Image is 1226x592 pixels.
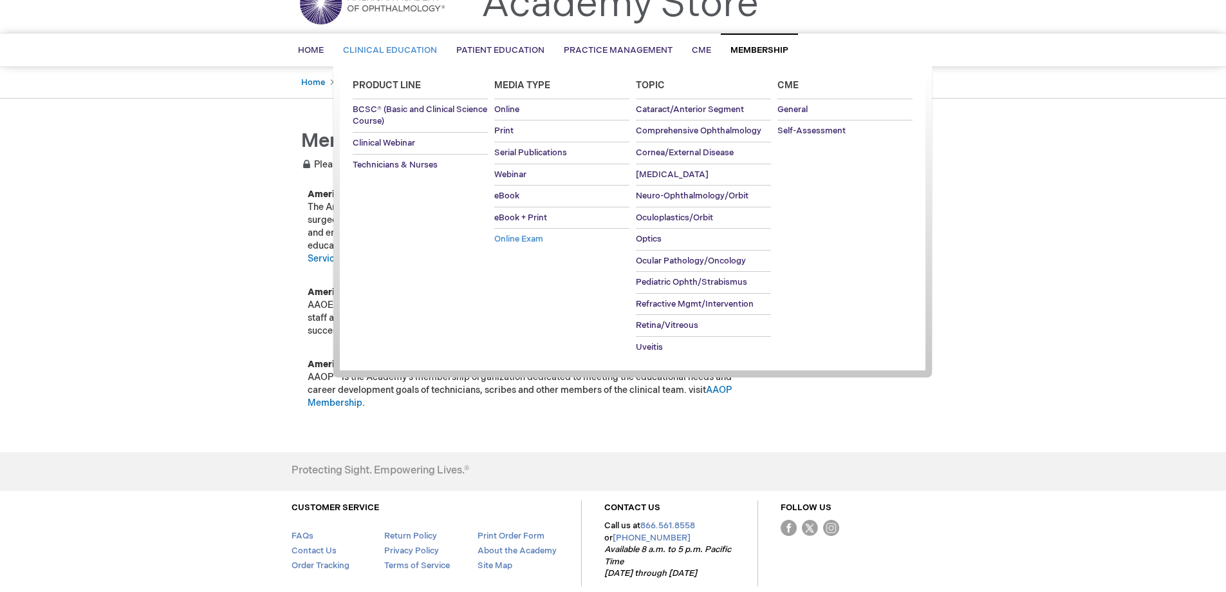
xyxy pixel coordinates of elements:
p: Call us at or [604,520,735,580]
a: Print Order Form [478,531,544,541]
img: Facebook [781,520,797,536]
p: The American Academy of Ophthalmology is the world’s largest association of eye physicians and su... [308,188,739,265]
span: Cataract/Anterior Segment [636,104,744,115]
span: Pediatric Ophth/Strabismus [636,277,747,287]
span: Retina/Vitreous [636,320,698,330]
a: Order Tracking [292,560,349,571]
a: 866.561.8558 [640,520,695,531]
span: Home [298,45,324,55]
a: CONTACT US [604,502,660,513]
a: Home [301,77,325,88]
span: Media Type [494,80,550,91]
span: Please to receive member pricing [301,159,479,170]
img: Twitter [802,520,818,536]
span: Comprehensive Ophthalmology [636,126,761,136]
span: Technicians & Nurses [353,160,438,170]
a: [PHONE_NUMBER] [613,533,691,543]
a: Privacy Policy [384,546,439,556]
a: FAQs [292,531,313,541]
h4: Protecting Sight. Empowering Lives.® [292,465,469,477]
span: Product Line [353,80,421,91]
span: General [777,104,808,115]
strong: American Academy of Ophthalmic Professionals [308,359,522,370]
a: Terms of Service [384,560,450,571]
span: Webinar [494,169,526,180]
em: Available 8 a.m. to 5 p.m. Pacific Time [DATE] through [DATE] [604,544,731,578]
span: [MEDICAL_DATA] [636,169,709,180]
img: instagram [823,520,839,536]
span: Topic [636,80,665,91]
a: About the Academy [478,546,557,556]
span: eBook [494,191,519,201]
a: Return Policy [384,531,437,541]
a: Site Map [478,560,512,571]
span: Online Exam [494,234,543,244]
span: Refractive Mgmt/Intervention [636,299,754,309]
span: Self-Assessment [777,126,846,136]
strong: American Academy of Ophthalmic Executives [308,287,510,298]
p: AAOP™ is the Academy's membership organization dedicated to meeting the educational needs and car... [308,358,739,410]
a: Contact Us [292,546,337,556]
strong: American Academy of Ophthalmology [308,189,475,200]
span: Neuro-Ophthalmology/Orbit [636,191,748,201]
span: Oculoplastics/Orbit [636,213,713,223]
span: Serial Publications [494,148,567,158]
span: Practice Management [564,45,673,55]
span: Uveitis [636,342,663,352]
span: Clinical Education [343,45,437,55]
span: Online [494,104,519,115]
span: Optics [636,234,662,244]
a: CUSTOMER SERVICE [292,502,379,513]
span: Print [494,126,514,136]
span: Patient Education [456,45,544,55]
span: eBook + Print [494,213,547,223]
a: FOLLOW US [781,502,831,513]
span: CME [692,45,711,55]
p: AAOE is the Academy’s practice management membership organization providing administrative staff ... [308,286,739,338]
span: Membership [730,45,788,55]
span: BCSC® (Basic and Clinical Science Course) [353,104,487,127]
span: Clinical Webinar [353,138,415,148]
span: Cme [777,80,799,91]
span: Cornea/External Disease [636,148,734,158]
span: Membership [301,129,417,153]
span: Ocular Pathology/Oncology [636,256,746,266]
